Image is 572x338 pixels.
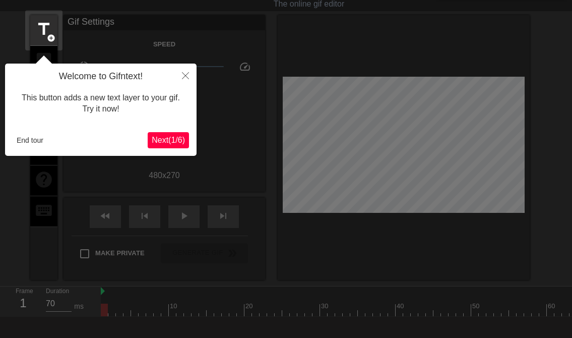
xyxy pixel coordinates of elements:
[174,64,197,87] button: Close
[13,71,189,82] h4: Welcome to Gifntext!
[13,82,189,125] div: This button adds a new text layer to your gif. Try it now!
[13,133,47,148] button: End tour
[148,132,189,148] button: Next
[152,136,185,144] span: Next ( 1 / 6 )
